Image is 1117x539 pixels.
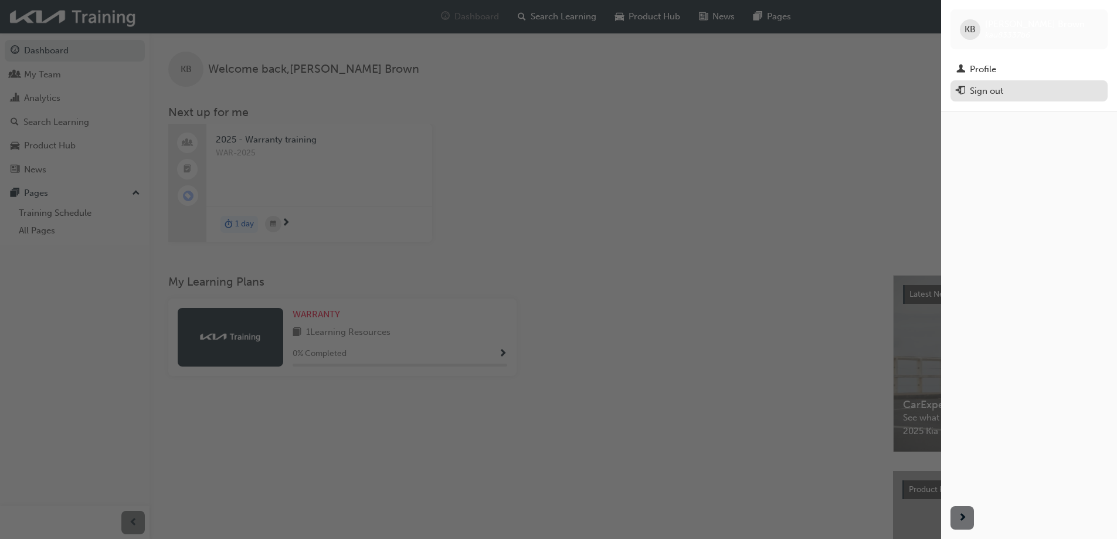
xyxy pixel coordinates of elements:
a: Profile [950,59,1108,80]
span: KB [965,23,976,36]
span: next-icon [958,511,967,526]
div: Profile [970,63,996,76]
span: kau83337b6 [985,30,1030,40]
span: man-icon [956,65,965,75]
span: [PERSON_NAME] Brown [985,19,1085,29]
div: Sign out [970,84,1003,98]
button: Sign out [950,80,1108,102]
span: exit-icon [956,86,965,97]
